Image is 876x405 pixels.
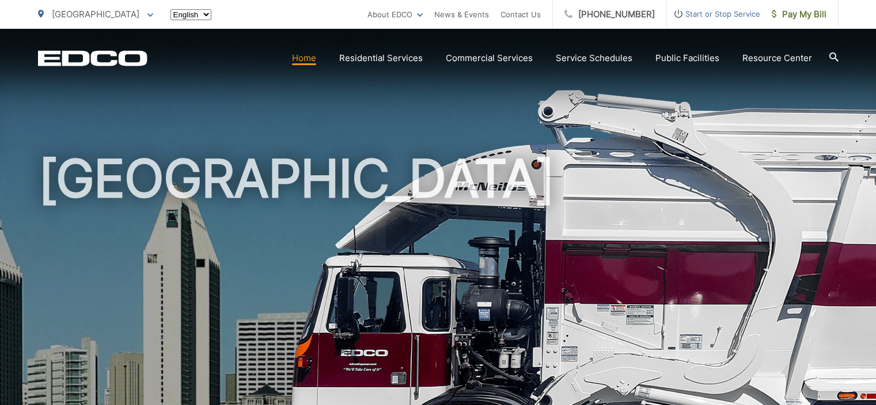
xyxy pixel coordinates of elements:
span: Pay My Bill [772,7,826,21]
a: EDCD logo. Return to the homepage. [38,50,147,66]
a: Service Schedules [556,51,632,65]
a: Contact Us [500,7,541,21]
a: Public Facilities [655,51,719,65]
select: Select a language [170,9,211,20]
a: Commercial Services [446,51,533,65]
a: News & Events [434,7,489,21]
a: About EDCO [367,7,423,21]
a: Residential Services [339,51,423,65]
a: Home [292,51,316,65]
span: [GEOGRAPHIC_DATA] [52,9,139,20]
a: Resource Center [742,51,812,65]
